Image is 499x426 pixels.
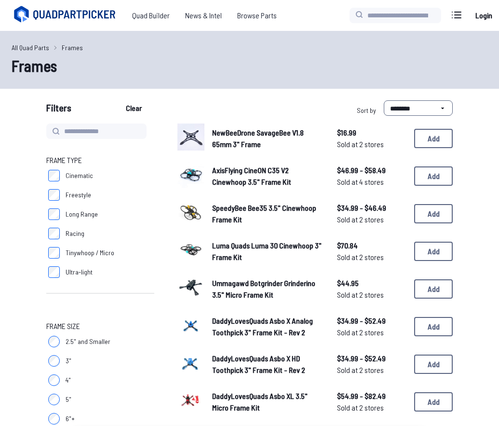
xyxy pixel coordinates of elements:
button: Add [414,242,453,261]
button: Clear [118,100,150,116]
span: $16.99 [337,127,406,138]
a: Luma Quads Luma 30 Cinewhoop 3" Frame Kit [212,240,322,263]
span: Sold at 2 stores [337,327,406,338]
span: $54.99 - $82.49 [337,390,406,402]
a: image [177,199,204,229]
span: $34.99 - $46.49 [337,202,406,214]
span: $34.99 - $52.49 [337,315,406,327]
a: DaddyLovesQuads Asbo X Analog Toothpick 3" Frame Kit - Rev 2 [212,315,322,338]
span: NewBeeDrone SavageBee V1.8 65mm 3" Frame [212,128,304,149]
span: Sold at 2 stores [337,214,406,225]
input: Racing [48,228,60,239]
input: 4" [48,374,60,386]
a: DaddyLovesQuads Asbo X HD Toothpick 3" Frame Kit - Rev 2 [212,353,322,376]
span: Racing [66,229,84,238]
input: Freestyle [48,189,60,201]
a: image [177,349,204,379]
input: 3" [48,355,60,367]
a: Ummagawd Botgrinder Grinderino 3.5" Micro Frame Kit [212,277,322,301]
span: 5" [66,395,71,404]
span: Tinywhoop / Micro [66,248,114,258]
img: image [177,236,204,263]
span: DaddyLovesQuads Asbo XL 3.5" Micro Frame Kit [212,391,308,412]
span: $46.99 - $58.49 [337,165,406,176]
img: image [177,349,204,376]
button: Add [414,355,453,374]
input: 6"+ [48,413,60,425]
a: image [177,161,204,191]
span: SpeedyBee Bee35 3.5" Cinewhoop Frame Kit [212,203,316,224]
span: Sold at 2 stores [337,364,406,376]
span: Sold at 4 stores [337,176,406,188]
span: Sort by [357,106,376,114]
span: $44.95 [337,277,406,289]
a: Frames [62,42,83,53]
a: image [177,124,204,153]
img: image [177,124,204,151]
img: image [177,387,204,414]
span: Frame Size [46,320,80,332]
input: Ultra-light [48,266,60,278]
img: image [177,161,204,188]
a: News & Intel [177,6,229,25]
a: Quad Builder [124,6,177,25]
span: Frame Type [46,154,82,166]
input: Tinywhoop / Micro [48,247,60,259]
span: AxisFlying CineON C35 V2 Cinewhoop 3.5" Frame Kit [212,165,291,186]
button: Add [414,279,453,299]
button: Add [414,204,453,223]
span: 4" [66,375,71,385]
span: 2.5" and Smaller [66,337,110,346]
a: image [177,387,204,417]
a: image [177,274,204,304]
a: image [177,312,204,342]
img: image [177,312,204,339]
span: Long Range [66,209,98,219]
button: Add [414,317,453,336]
span: 6"+ [66,414,75,424]
a: Browse Parts [229,6,284,25]
span: Ummagawd Botgrinder Grinderino 3.5" Micro Frame Kit [212,278,315,299]
a: Login [472,6,495,25]
button: Add [414,392,453,412]
button: Add [414,129,453,148]
a: image [177,236,204,266]
a: All Quad Parts [12,42,49,53]
a: SpeedyBee Bee35 3.5" Cinewhoop Frame Kit [212,202,322,225]
a: AxisFlying CineON C35 V2 Cinewhoop 3.5" Frame Kit [212,165,322,188]
span: Freestyle [66,190,91,200]
span: 3" [66,356,71,366]
button: Add [414,166,453,186]
input: 2.5" and Smaller [48,336,60,347]
span: DaddyLovesQuads Asbo X HD Toothpick 3" Frame Kit - Rev 2 [212,354,305,374]
span: Sold at 2 stores [337,138,406,150]
input: Cinematic [48,170,60,181]
input: Long Range [48,208,60,220]
a: NewBeeDrone SavageBee V1.8 65mm 3" Frame [212,127,322,150]
span: $34.99 - $52.49 [337,353,406,364]
span: Filters [46,100,71,120]
a: DaddyLovesQuads Asbo XL 3.5" Micro Frame Kit [212,390,322,413]
span: DaddyLovesQuads Asbo X Analog Toothpick 3" Frame Kit - Rev 2 [212,316,313,337]
span: Sold at 2 stores [337,289,406,301]
span: Cinematic [66,171,93,180]
input: 5" [48,394,60,405]
img: image [177,199,204,226]
span: Sold at 2 stores [337,402,406,413]
span: $70.84 [337,240,406,251]
h1: Frames [12,54,487,77]
span: Luma Quads Luma 30 Cinewhoop 3" Frame Kit [212,241,322,261]
span: Sold at 2 stores [337,251,406,263]
img: image [177,274,204,301]
span: Ultra-light [66,267,93,277]
select: Sort by [384,100,453,116]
